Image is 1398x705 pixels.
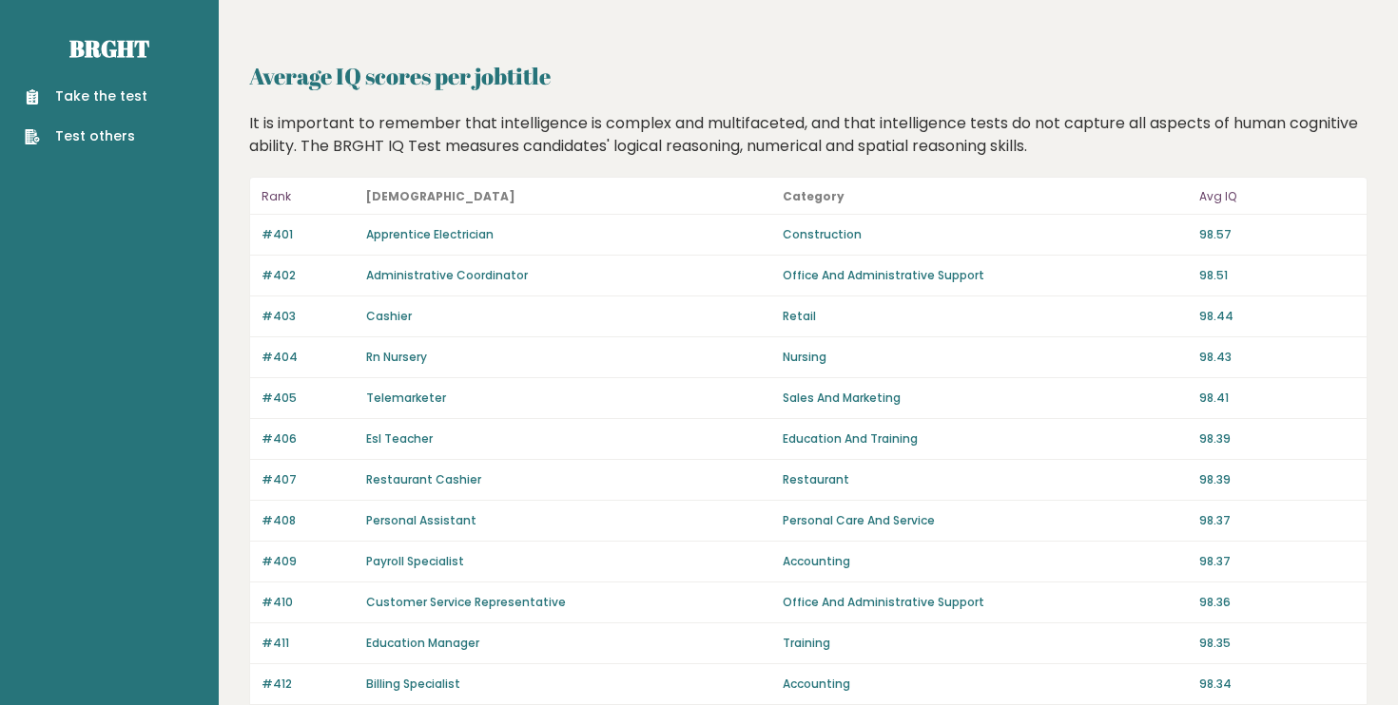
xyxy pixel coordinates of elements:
p: Avg IQ [1199,185,1355,208]
p: #402 [262,267,355,284]
p: Accounting [783,676,1188,693]
div: It is important to remember that intelligence is complex and multifaceted, and that intelligence ... [243,112,1375,158]
p: Sales And Marketing [783,390,1188,407]
a: Payroll Specialist [366,553,464,569]
a: Take the test [25,86,147,106]
p: Nursing [783,349,1188,366]
a: Administrative Coordinator [366,267,528,283]
p: #401 [262,226,355,243]
a: Education Manager [366,635,479,651]
p: 98.37 [1199,512,1355,529]
p: Training [783,635,1188,652]
p: 98.51 [1199,267,1355,284]
p: 98.41 [1199,390,1355,407]
p: #407 [262,471,355,488]
p: #410 [262,594,355,611]
p: #409 [262,553,355,570]
p: Retail [783,308,1188,325]
a: Personal Assistant [366,512,476,528]
a: Rn Nursery [366,349,427,365]
p: 98.43 [1199,349,1355,366]
h2: Average IQ scores per jobtitle [249,59,1368,93]
a: Customer Service Representative [366,594,566,610]
a: Restaurant Cashier [366,471,481,487]
p: 98.35 [1199,635,1355,652]
b: [DEMOGRAPHIC_DATA] [366,188,515,204]
a: Test others [25,126,147,146]
p: #404 [262,349,355,366]
b: Category [783,188,845,204]
p: Office And Administrative Support [783,267,1188,284]
a: Billing Specialist [366,676,460,692]
p: Accounting [783,553,1188,570]
p: 98.36 [1199,594,1355,611]
p: #406 [262,430,355,448]
p: 98.37 [1199,553,1355,570]
p: #412 [262,676,355,693]
p: #403 [262,308,355,325]
p: #408 [262,512,355,529]
a: Cashier [366,308,412,324]
p: 98.44 [1199,308,1355,325]
p: #411 [262,635,355,652]
p: Construction [783,226,1188,243]
a: Brght [69,33,149,64]
p: #405 [262,390,355,407]
p: 98.57 [1199,226,1355,243]
p: Office And Administrative Support [783,594,1188,611]
p: 98.39 [1199,471,1355,488]
a: Telemarketer [366,390,446,406]
a: Esl Teacher [366,430,433,447]
p: 98.34 [1199,676,1355,693]
p: Personal Care And Service [783,512,1188,529]
p: Restaurant [783,471,1188,488]
p: 98.39 [1199,430,1355,448]
a: Apprentice Electrician [366,226,494,242]
p: Rank [262,185,355,208]
p: Education And Training [783,430,1188,448]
